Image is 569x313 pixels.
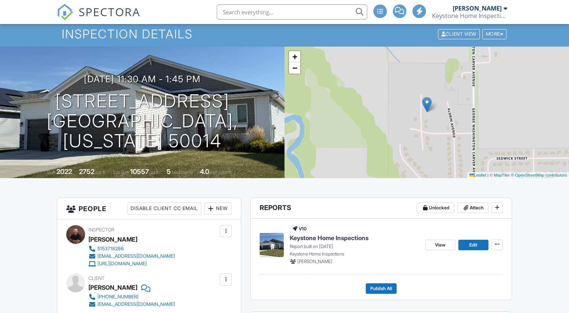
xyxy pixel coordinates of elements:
div: 5153718286 [97,246,124,252]
div: 2022 [56,168,72,175]
div: [EMAIL_ADDRESS][DOMAIN_NAME] [97,253,175,259]
span: Client [88,275,105,281]
div: [EMAIL_ADDRESS][DOMAIN_NAME] [97,301,175,307]
div: 10557 [130,168,149,175]
span: Built [47,169,55,175]
span: sq.ft. [150,169,160,175]
div: Disable Client CC Email [127,203,201,215]
span: sq. ft. [96,169,106,175]
div: [PHONE_NUMBER] [97,294,138,300]
h3: [DATE] 11:30 am - 1:45 pm [84,74,201,84]
span: bathrooms [210,169,232,175]
h1: [STREET_ADDRESS] [GEOGRAPHIC_DATA], [US_STATE] 50014 [12,91,272,151]
span: bedrooms [172,169,193,175]
img: The Best Home Inspection Software - Spectora [57,4,73,20]
div: 4.0 [200,168,209,175]
div: Keystone Home Inspections, LLC [432,12,507,20]
a: [URL][DOMAIN_NAME] [88,260,175,268]
span: SPECTORA [79,4,140,20]
a: [EMAIL_ADDRESS][DOMAIN_NAME] [88,253,175,260]
span: − [292,63,297,73]
a: Leaflet [469,173,486,177]
div: [PERSON_NAME] [88,234,137,245]
span: Lot Size [113,169,129,175]
input: Search everything... [217,5,367,20]
span: + [292,52,297,61]
span: | [487,173,488,177]
a: [EMAIL_ADDRESS][DOMAIN_NAME] [88,301,175,308]
a: 5153718286 [88,245,175,253]
a: Zoom out [289,62,300,74]
div: 2752 [79,168,94,175]
span: Inspector [88,227,114,233]
div: New [204,203,232,215]
img: Marker [422,97,432,112]
div: [PERSON_NAME] [453,5,502,12]
div: Client View [438,29,480,39]
a: SPECTORA [57,10,140,26]
h3: People [57,198,241,219]
div: 5 [167,168,171,175]
div: [URL][DOMAIN_NAME] [97,261,147,267]
a: © MapTiler [490,173,510,177]
a: Zoom in [289,51,300,62]
div: More [482,29,507,39]
div: [PERSON_NAME] [88,282,137,293]
a: Client View [437,31,482,36]
a: © OpenStreetMap contributors [511,173,567,177]
h1: Inspection Details [62,27,507,41]
a: [PHONE_NUMBER] [88,293,175,301]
